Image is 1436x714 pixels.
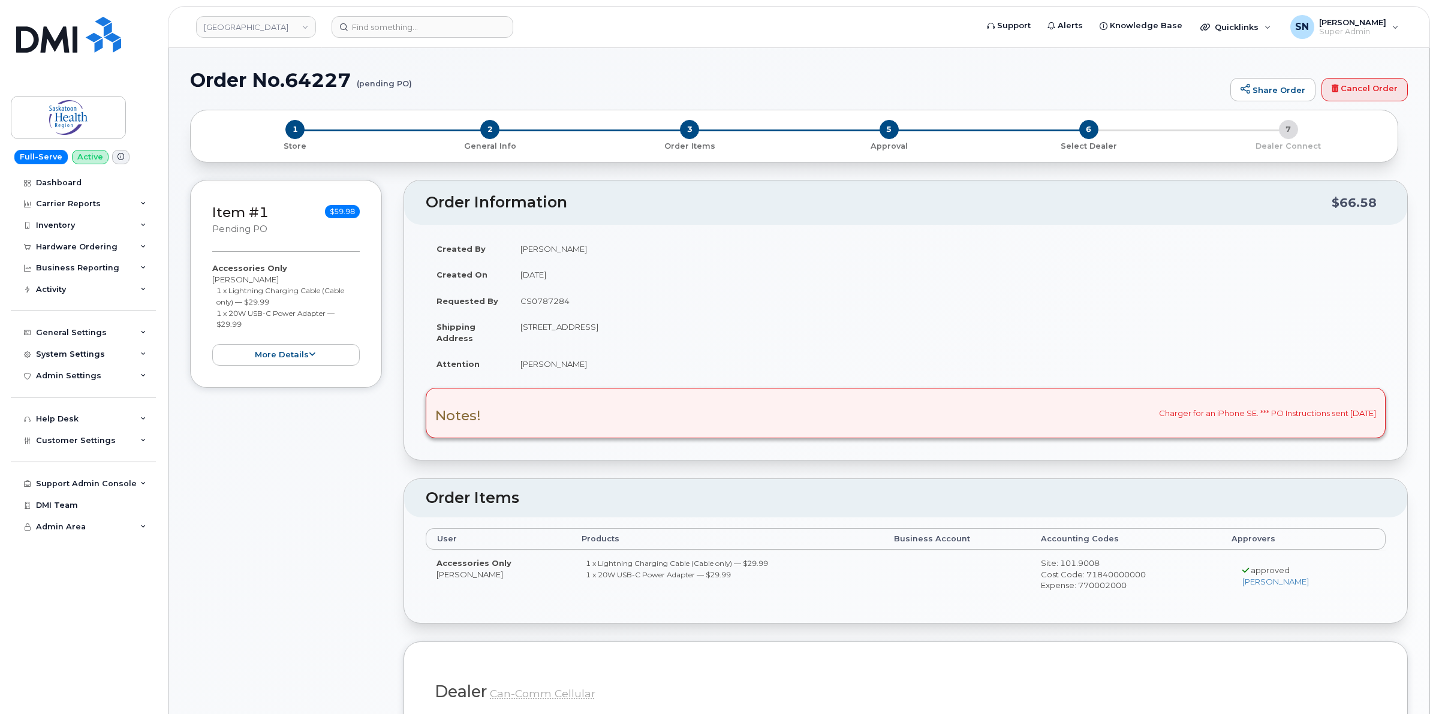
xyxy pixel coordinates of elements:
h1: Order No.64227 [190,70,1224,91]
a: [PERSON_NAME] [1242,577,1309,586]
a: 3 Order Items [590,139,790,152]
td: [PERSON_NAME] [426,550,571,601]
span: $59.98 [325,205,360,218]
strong: Created On [436,270,487,279]
strong: Requested By [436,296,498,306]
a: Cancel Order [1321,78,1408,102]
abbr: Charger for an iPhone SE [490,687,595,700]
a: 6 Select Dealer [989,139,1188,152]
a: 1 Store [200,139,390,152]
small: 1 x 20W USB-C Power Adapter — $29.99 [216,309,335,329]
span: 3 [680,120,699,139]
td: [DATE] [510,261,1386,288]
span: 5 [880,120,899,139]
th: Approvers [1221,528,1386,550]
strong: Created By [436,244,486,254]
a: 5 Approval [789,139,989,152]
small: 1 x 20W USB-C Power Adapter — $29.99 [586,570,731,579]
p: Store [205,141,386,152]
div: Site: 101.9008 [1041,558,1209,569]
span: 6 [1079,120,1098,139]
strong: Attention [436,359,480,369]
th: User [426,528,571,550]
p: Approval [794,141,984,152]
td: [STREET_ADDRESS] [510,314,1386,351]
small: 1 x Lightning Charging Cable (Cable only) — $29.99 [216,286,344,306]
a: Share Order [1230,78,1315,102]
td: CS0787284 [510,288,1386,314]
strong: Accessories Only [436,558,511,568]
p: General Info [395,141,585,152]
div: $66.58 [1332,191,1377,214]
a: 2 General Info [390,139,590,152]
div: Cost Code: 71840000000 [1041,569,1209,580]
a: Item #1 [212,204,269,221]
small: 1 x Lightning Charging Cable (Cable only) — $29.99 [586,559,768,568]
div: [PERSON_NAME] [212,263,360,366]
button: more details [212,344,360,366]
th: Business Account [883,528,1030,550]
small: (pending PO) [357,70,412,88]
td: [PERSON_NAME] [510,351,1386,377]
span: approved [1251,565,1290,575]
span: 2 [480,120,499,139]
h3: Notes! [435,408,481,423]
strong: Accessories Only [212,263,287,273]
strong: Shipping Address [436,322,475,343]
span: 1 [285,120,305,139]
h2: Order Information [426,194,1332,211]
h2: Order Items [426,490,1386,507]
th: Accounting Codes [1030,528,1220,550]
th: Products [571,528,883,550]
td: [PERSON_NAME] [510,236,1386,262]
div: Charger for an iPhone SE. *** PO Instructions sent [DATE] [426,388,1386,438]
p: Order Items [595,141,785,152]
small: pending PO [212,224,267,234]
p: Select Dealer [994,141,1184,152]
div: Expense: 770002000 [1041,580,1209,591]
h2: Dealer [435,683,1377,701]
